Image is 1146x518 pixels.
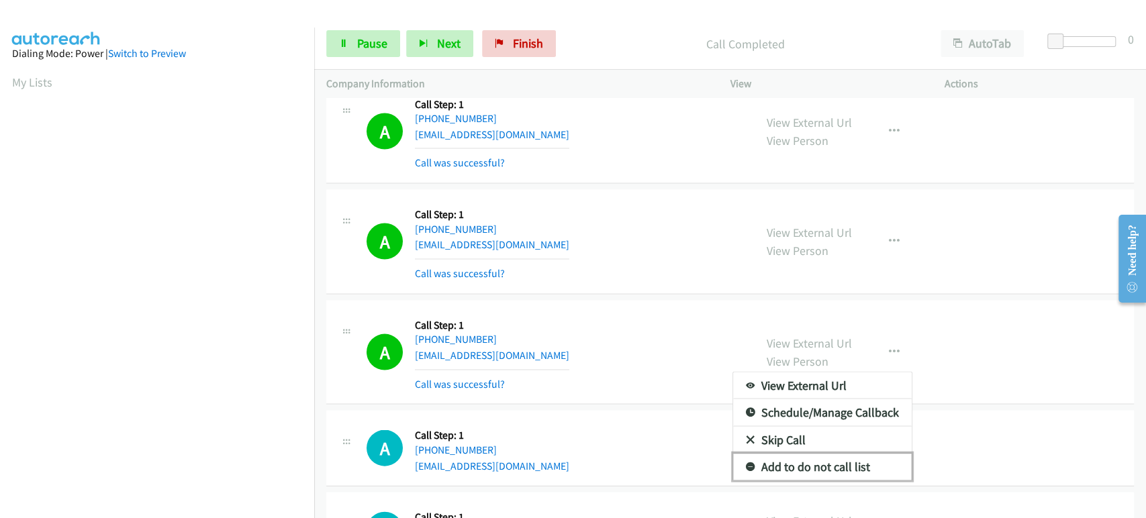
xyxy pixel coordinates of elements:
div: The call is yet to be attempted [367,429,403,466]
a: Switch to Preview [108,47,186,60]
iframe: Resource Center [1108,205,1146,312]
a: Skip Call [733,426,912,453]
h1: A [367,429,403,466]
a: Add to do not call list [733,453,912,480]
a: View External Url [733,372,912,399]
a: Schedule/Manage Callback [733,399,912,425]
a: My Lists [12,74,52,90]
div: Dialing Mode: Power | [12,46,302,62]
